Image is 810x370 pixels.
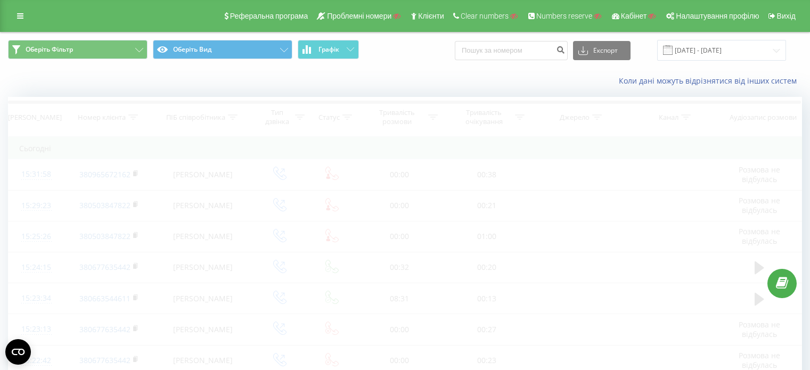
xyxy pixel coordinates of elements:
span: Оберіть Фільтр [26,45,73,54]
span: Графік [318,46,339,53]
span: Кабінет [621,12,647,20]
button: Open CMP widget [5,339,31,365]
span: Вихід [777,12,796,20]
span: Клієнти [418,12,444,20]
span: Clear numbers [461,12,509,20]
span: Проблемні номери [327,12,391,20]
span: Реферальна програма [230,12,308,20]
button: Експорт [573,41,631,60]
input: Пошук за номером [455,41,568,60]
a: Коли дані можуть відрізнятися вiд інших систем [619,76,802,86]
span: Numbers reserve [536,12,592,20]
button: Оберіть Вид [153,40,292,59]
span: Налаштування профілю [676,12,759,20]
button: Графік [298,40,359,59]
button: Оберіть Фільтр [8,40,148,59]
